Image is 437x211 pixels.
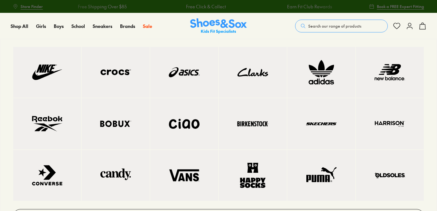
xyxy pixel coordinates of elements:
span: Search our range of products [308,23,361,29]
span: Book a FREE Expert Fitting [377,4,424,9]
span: Girls [36,23,46,29]
span: Sneakers [93,23,112,29]
a: Sneakers [93,23,112,30]
a: Store Finder [13,1,43,12]
div: Need help finding the perfect pair for your little one? Let’s chat! [11,20,122,40]
a: Sale [143,23,152,30]
span: Shop All [11,23,28,29]
a: Free Shipping Over $85 [78,3,127,10]
a: Boys [54,23,64,30]
h3: Shoes [24,9,50,16]
img: Shoes logo [11,7,22,18]
span: Boys [54,23,64,29]
div: Campaign message [5,1,129,63]
a: Free Click & Collect [186,3,226,10]
a: Girls [36,23,46,30]
button: Search our range of products [295,20,388,32]
button: Dismiss campaign [113,8,122,17]
a: Earn Fit Club Rewards [287,3,332,10]
a: Brands [120,23,135,30]
span: School [71,23,85,29]
span: Brands [120,23,135,29]
button: Close gorgias live chat [3,2,23,22]
div: Message from Shoes. Need help finding the perfect pair for your little one? Let’s chat! [5,7,129,40]
div: Reply to the campaigns [11,42,122,56]
span: Store Finder [21,4,43,9]
a: Book a FREE Expert Fitting [369,1,424,12]
a: School [71,23,85,30]
a: Shop All [11,23,28,30]
img: SNS_Logo_Responsive.svg [190,18,247,34]
a: Shoes & Sox [190,18,247,34]
span: Sale [143,23,152,29]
